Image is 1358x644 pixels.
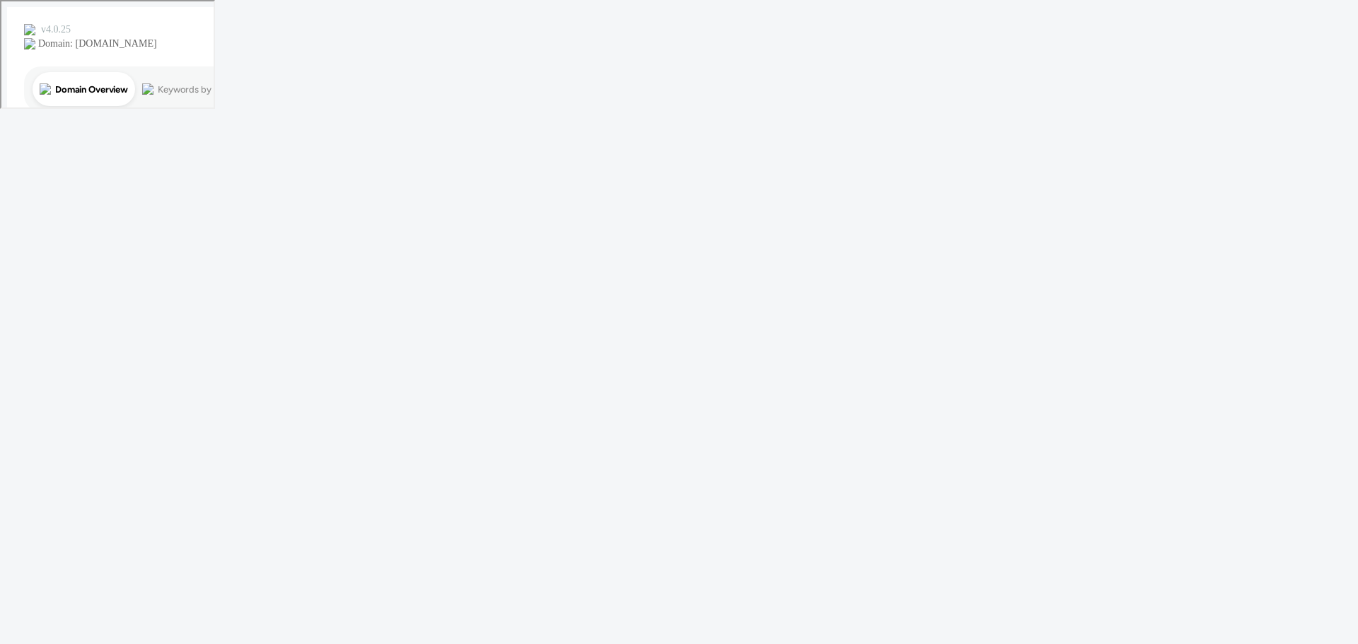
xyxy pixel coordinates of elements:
img: tab_domain_overview_orange.svg [38,82,50,93]
div: v 4.0.25 [40,23,69,34]
div: Domain: [DOMAIN_NAME] [37,37,156,48]
img: logo_orange.svg [23,23,34,34]
div: Domain Overview [54,83,127,93]
div: Keywords by Traffic [156,83,238,93]
img: tab_keywords_by_traffic_grey.svg [141,82,152,93]
img: website_grey.svg [23,37,34,48]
